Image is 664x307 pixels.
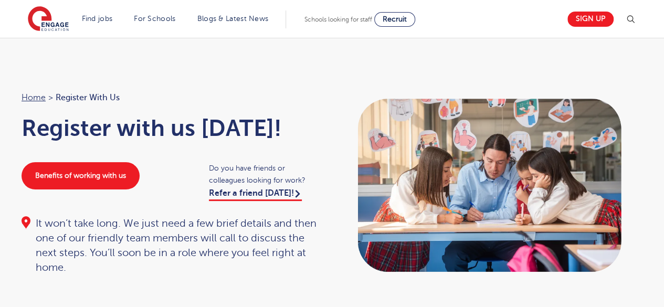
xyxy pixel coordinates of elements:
nav: breadcrumb [22,91,322,104]
span: Register with us [56,91,120,104]
span: > [48,93,53,102]
a: Sign up [567,12,614,27]
span: Recruit [383,15,407,23]
div: It won’t take long. We just need a few brief details and then one of our friendly team members wi... [22,216,322,275]
h1: Register with us [DATE]! [22,115,322,141]
a: For Schools [134,15,175,23]
a: Blogs & Latest News [197,15,269,23]
span: Do you have friends or colleagues looking for work? [209,162,322,186]
a: Recruit [374,12,415,27]
a: Refer a friend [DATE]! [209,188,302,201]
a: Benefits of working with us [22,162,140,189]
a: Home [22,93,46,102]
span: Schools looking for staff [304,16,372,23]
a: Find jobs [82,15,113,23]
img: Engage Education [28,6,69,33]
